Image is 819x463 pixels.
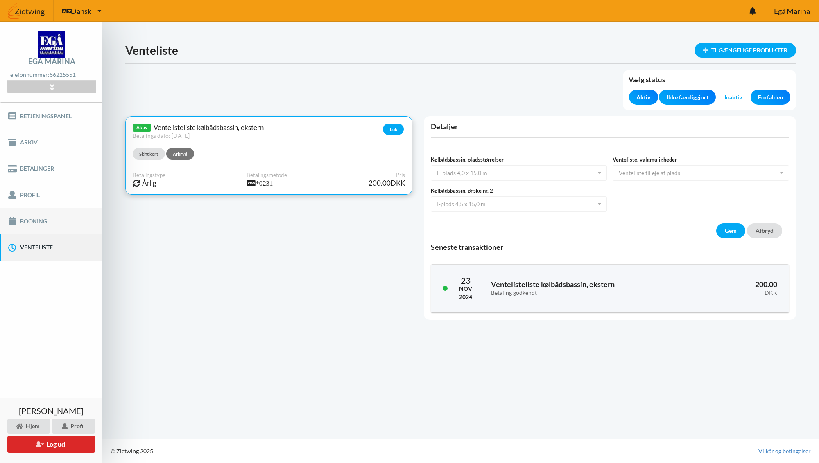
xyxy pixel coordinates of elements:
span: Betalingstype [133,171,165,179]
button: Afbryd [166,148,194,160]
strong: 86225551 [50,71,76,78]
div: Hjem [7,419,50,434]
button: Log ud [7,436,95,453]
span: Årlig [133,179,156,187]
div: Tilgængelige produkter [695,43,796,58]
span: Ventelisteliste kølbådsbassin, ekstern [133,124,337,132]
div: Detaljer [431,122,790,131]
div: Profil [52,419,95,434]
div: Seneste transaktioner [431,243,790,252]
span: Betalingsmetode [247,171,287,179]
span: Aktiv [636,93,650,101]
span: Egå Marina [774,7,810,15]
div: Telefonnummer: [7,70,96,81]
div: Betaling godkendt [491,290,679,297]
div: Nov [459,285,472,293]
h3: Ventelisteliste kølbådsbassin, ekstern [491,280,679,296]
span: Forfalden [758,93,783,101]
img: logo [38,31,65,58]
span: 200.00 [755,280,777,289]
span: Ventelisteliste kølbådsbassin, ekstern [154,124,307,132]
h1: Venteliste [125,43,796,58]
button: Afbryd [747,223,782,238]
button: Gem [716,223,745,238]
span: Betalings dato: [DATE] [133,132,190,139]
span: Inaktiv [724,93,742,101]
div: DKK [690,290,777,297]
label: Kølbådsbassin, pladsstørrelser [431,155,607,164]
div: Aktiv [133,124,151,132]
div: Vælg status [629,76,790,90]
div: 23 [459,276,472,285]
div: 2024 [459,293,472,301]
button: Skift kort [133,148,165,160]
label: Venteliste, valgmuligheder [613,155,789,164]
span: 200.00DKK [369,171,405,187]
div: Egå Marina [28,58,75,65]
span: Dansk [71,7,91,15]
span: Pris [396,171,405,179]
i: *0231 [247,180,273,187]
span: Ikke færdiggjort [667,93,708,101]
label: Kølbådsbassin, ønske nr. 2 [431,187,607,195]
span: [PERSON_NAME] [19,407,84,415]
a: Vilkår og betingelser [758,447,811,455]
button: Luk [383,124,404,135]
